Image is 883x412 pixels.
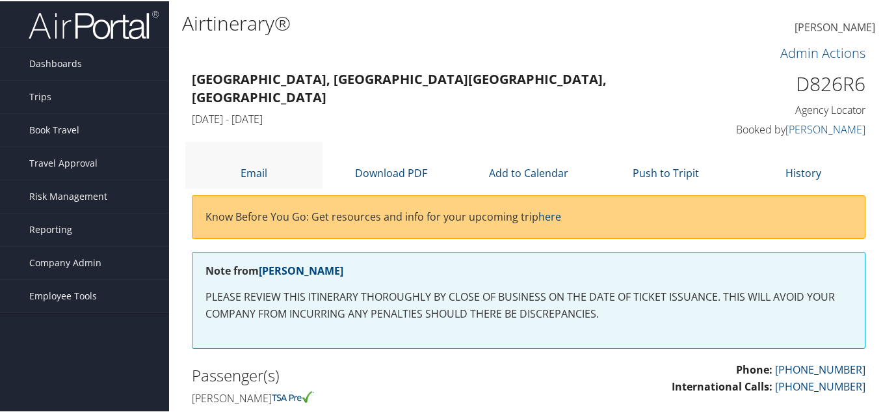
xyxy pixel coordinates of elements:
[205,288,852,321] p: PLEASE REVIEW THIS ITINERARY THOROUGHLY BY CLOSE OF BUSINESS ON THE DATE OF TICKET ISSUANCE. THIS...
[29,79,51,112] span: Trips
[736,361,772,376] strong: Phone:
[29,146,98,178] span: Travel Approval
[192,363,519,385] h2: Passenger(s)
[192,390,519,404] h4: [PERSON_NAME]
[192,69,607,105] strong: [GEOGRAPHIC_DATA], [GEOGRAPHIC_DATA] [GEOGRAPHIC_DATA], [GEOGRAPHIC_DATA]
[29,46,82,79] span: Dashboards
[785,121,865,135] a: [PERSON_NAME]
[538,208,561,223] a: here
[29,212,72,245] span: Reporting
[633,165,699,179] a: Push to Tripit
[712,121,866,135] h4: Booked by
[795,7,875,47] a: [PERSON_NAME]
[355,165,427,179] a: Download PDF
[29,113,79,145] span: Book Travel
[205,262,343,277] strong: Note from
[785,165,821,179] a: History
[712,69,866,96] h1: D826R6
[712,102,866,116] h4: Agency Locator
[205,208,852,225] p: Know Before You Go: Get resources and info for your upcoming trip
[182,8,644,36] h1: Airtinerary®
[29,8,159,39] img: airportal-logo.png
[489,165,568,179] a: Add to Calendar
[29,279,97,311] span: Employee Tools
[775,378,865,392] a: [PHONE_NUMBER]
[192,111,692,125] h4: [DATE] - [DATE]
[29,245,101,278] span: Company Admin
[272,390,314,402] img: tsa-precheck.png
[795,19,875,33] span: [PERSON_NAME]
[775,361,865,376] a: [PHONE_NUMBER]
[780,43,865,61] a: Admin Actions
[29,179,107,212] span: Risk Management
[241,165,267,179] a: Email
[672,378,772,392] strong: International Calls:
[259,262,343,277] a: [PERSON_NAME]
